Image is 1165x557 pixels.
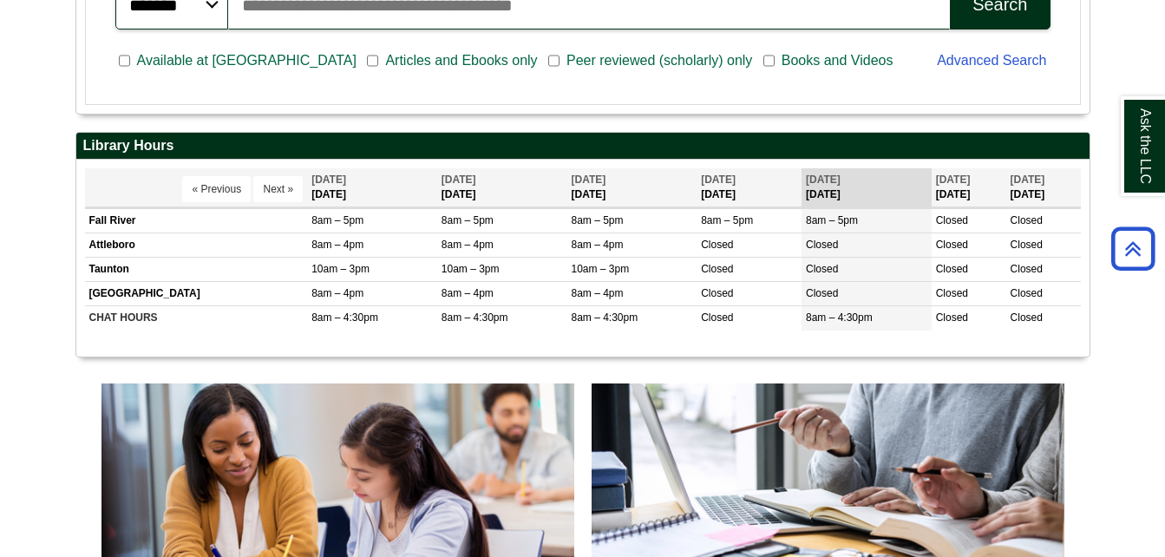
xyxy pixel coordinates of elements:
span: 8am – 4pm [571,287,623,299]
span: Closed [806,287,838,299]
span: Closed [936,311,968,324]
th: [DATE] [697,168,802,207]
span: 8am – 5pm [311,214,363,226]
span: Closed [701,311,733,324]
h2: Library Hours [76,133,1090,160]
th: [DATE] [437,168,567,207]
span: [DATE] [442,174,476,186]
button: Next » [253,176,303,202]
input: Peer reviewed (scholarly) only [548,53,560,69]
span: Closed [701,287,733,299]
span: Closed [936,239,968,251]
span: 8am – 5pm [701,214,753,226]
span: Closed [701,263,733,275]
a: Advanced Search [937,53,1046,68]
span: 8am – 4:30pm [571,311,638,324]
span: 10am – 3pm [571,263,629,275]
span: Books and Videos [775,50,900,71]
span: [DATE] [806,174,841,186]
th: [DATE] [1006,168,1081,207]
span: 10am – 3pm [311,263,370,275]
span: 8am – 4pm [571,239,623,251]
input: Available at [GEOGRAPHIC_DATA] [119,53,130,69]
span: Closed [1011,214,1043,226]
span: 8am – 4pm [442,239,494,251]
span: Closed [936,214,968,226]
span: Closed [701,239,733,251]
td: [GEOGRAPHIC_DATA] [85,282,308,306]
span: 8am – 5pm [442,214,494,226]
th: [DATE] [932,168,1006,207]
span: 8am – 4:30pm [311,311,378,324]
span: 8am – 4:30pm [442,311,508,324]
span: 8am – 5pm [806,214,858,226]
td: CHAT HOURS [85,306,308,331]
span: Closed [936,287,968,299]
span: 10am – 3pm [442,263,500,275]
td: Taunton [85,258,308,282]
span: [DATE] [311,174,346,186]
span: Closed [806,263,838,275]
span: [DATE] [1011,174,1045,186]
span: Closed [1011,311,1043,324]
input: Articles and Ebooks only [367,53,378,69]
span: 8am – 4pm [311,239,363,251]
span: Closed [936,263,968,275]
span: [DATE] [571,174,605,186]
span: [DATE] [936,174,971,186]
td: Attleboro [85,233,308,257]
span: Closed [1011,287,1043,299]
span: Articles and Ebooks only [378,50,544,71]
td: Fall River [85,208,308,233]
span: [DATE] [701,174,736,186]
th: [DATE] [802,168,932,207]
span: 8am – 5pm [571,214,623,226]
span: Closed [1011,239,1043,251]
th: [DATE] [307,168,437,207]
span: 8am – 4pm [311,287,363,299]
span: 8am – 4:30pm [806,311,873,324]
a: Back to Top [1105,237,1161,260]
span: Closed [806,239,838,251]
span: Closed [1011,263,1043,275]
input: Books and Videos [763,53,775,69]
span: Peer reviewed (scholarly) only [560,50,759,71]
button: « Previous [182,176,251,202]
span: 8am – 4pm [442,287,494,299]
th: [DATE] [566,168,697,207]
span: Available at [GEOGRAPHIC_DATA] [130,50,363,71]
